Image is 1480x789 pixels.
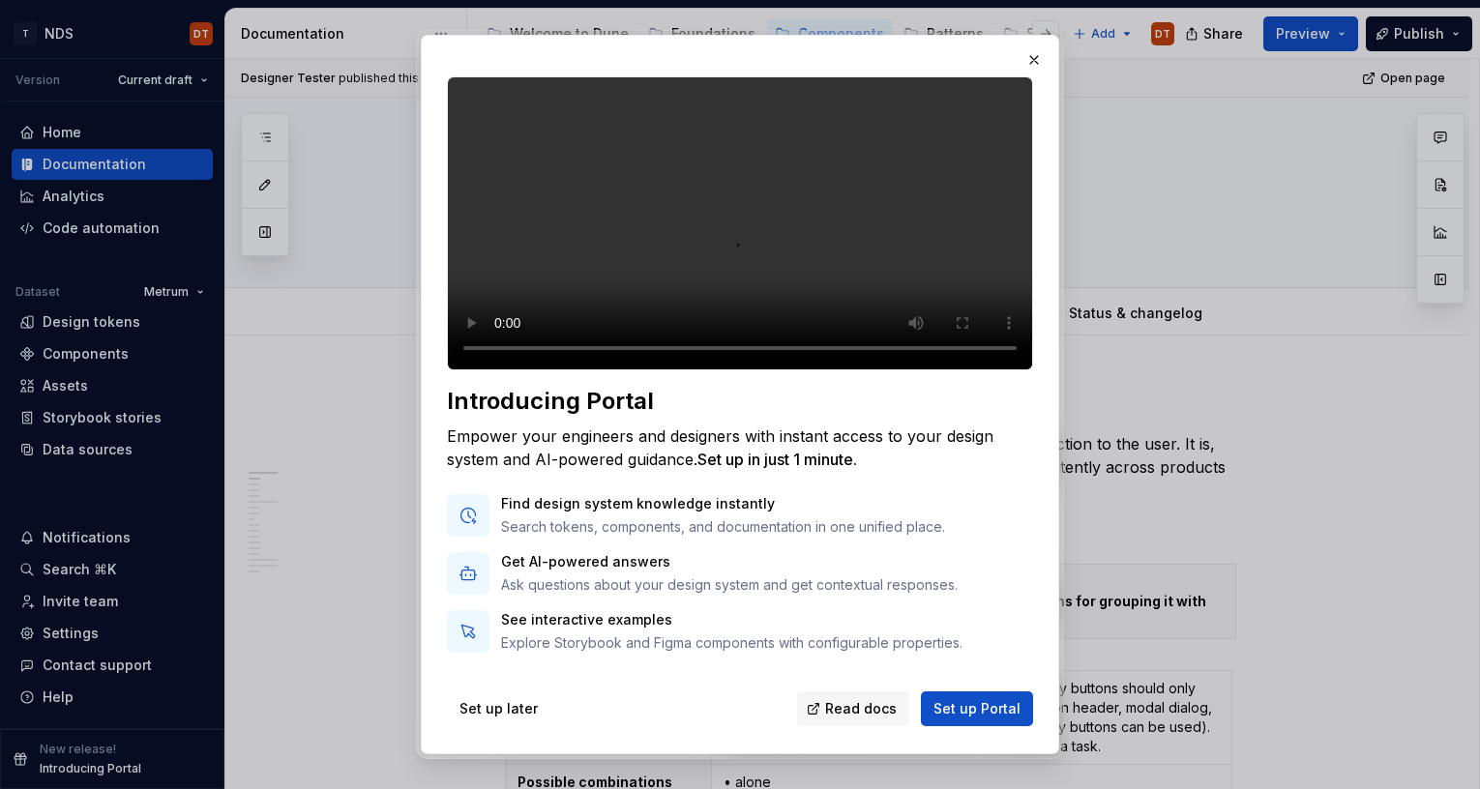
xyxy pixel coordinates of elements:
[447,424,1033,471] div: Empower your engineers and designers with instant access to your design system and AI-powered gui...
[501,494,945,513] p: Find design system knowledge instantly
[501,575,958,595] p: Ask questions about your design system and get contextual responses.
[921,691,1033,726] button: Set up Portal
[447,386,1033,417] div: Introducing Portal
[797,691,909,726] a: Read docs
[697,450,857,469] span: Set up in just 1 minute.
[447,691,550,726] button: Set up later
[501,633,962,653] p: Explore Storybook and Figma components with configurable properties.
[459,699,538,718] span: Set up later
[501,517,945,537] p: Search tokens, components, and documentation in one unified place.
[933,699,1021,718] span: Set up Portal
[501,552,958,571] p: Get AI-powered answers
[501,610,962,629] p: See interactive examples
[825,699,897,718] span: Read docs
